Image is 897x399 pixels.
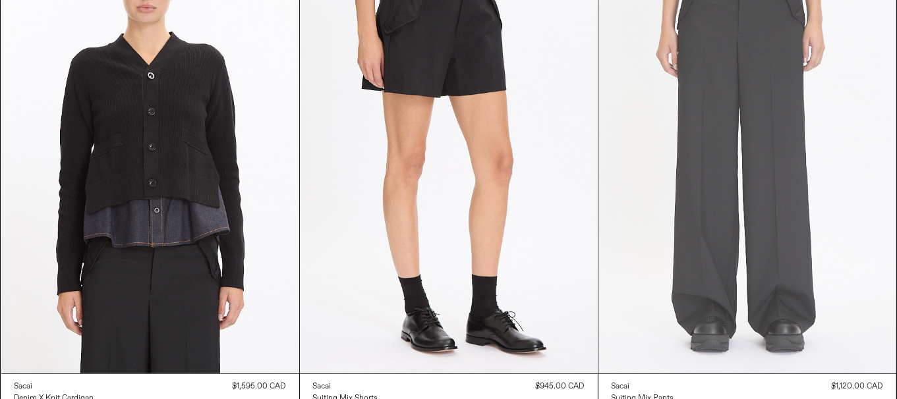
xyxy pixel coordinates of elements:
[14,381,33,392] div: Sacai
[233,381,286,392] div: $1,595.00 CAD
[14,381,94,392] a: Sacai
[612,381,630,392] div: Sacai
[536,381,585,392] div: $945.00 CAD
[313,381,332,392] div: Sacai
[313,381,378,392] a: Sacai
[612,381,674,392] a: Sacai
[832,381,883,392] div: $1,120.00 CAD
